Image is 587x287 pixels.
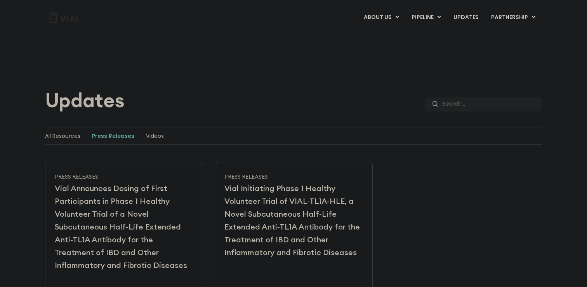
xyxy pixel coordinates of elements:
a: Vial Announces Dosing of First Participants in Phase 1 Healthy Volunteer Trial of a Novel Subcuta... [55,183,187,270]
a: ABOUT USMenu Toggle [358,11,405,24]
a: Press Releases [92,132,134,140]
input: Search... [438,97,542,111]
a: All Resources [45,132,80,140]
a: Press Releases [55,173,98,180]
h2: Updates [45,89,125,111]
a: Videos [146,132,164,140]
a: PIPELINEMenu Toggle [405,11,447,24]
a: PARTNERSHIPMenu Toggle [485,11,542,24]
a: Press Releases [224,173,268,180]
a: Vial Initiating Phase 1 Healthy Volunteer Trial of VIAL-TL1A-HLE, a Novel Subcutaneous Half-Life ... [224,183,360,257]
a: UPDATES [447,11,485,24]
img: Vial Logo [49,12,80,23]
